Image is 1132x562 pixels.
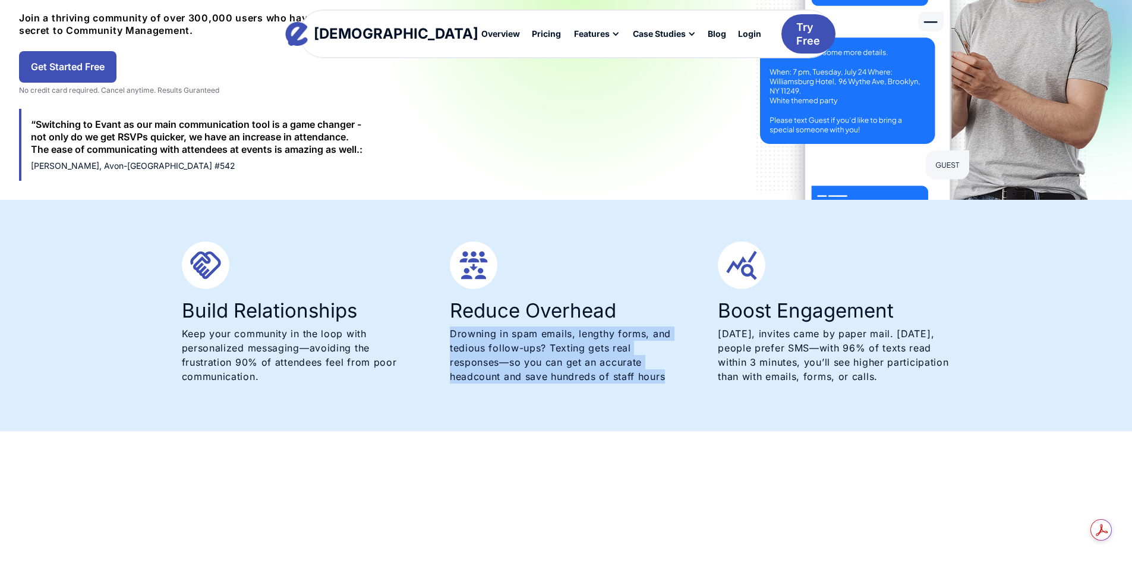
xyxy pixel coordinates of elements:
[781,14,835,54] a: Try Free
[314,27,478,41] div: [DEMOGRAPHIC_DATA]
[633,30,686,38] div: Case Studies
[708,30,726,38] div: Blog
[182,301,414,321] h3: Build Relationships
[738,30,761,38] div: Login
[297,22,467,46] a: home
[567,24,626,44] div: Features
[450,326,682,384] p: Drowning in spam emails, lengthy forms, and tedious follow-ups? Texting gets real responses—so yo...
[526,24,567,44] a: Pricing
[796,20,820,48] div: Try Free
[532,30,561,38] div: Pricing
[31,161,366,171] div: [PERSON_NAME], Avon-[GEOGRAPHIC_DATA] #542
[626,24,702,44] div: Case Studies
[450,301,682,321] h3: Reduce Overhead
[718,301,950,321] h3: Boost Engagement
[574,30,610,38] div: Features
[702,24,732,44] a: Blog
[31,118,366,155] div: “Switching to Evant as our main communication tool is a game changer - not only do we get RSVPs q...
[718,326,950,384] p: [DATE], invites came by paper mail. [DATE], people prefer SMS—with 96% of texts read within 3 min...
[732,24,767,44] a: Login
[182,326,414,384] p: Keep your community in the loop with personalized messaging—avoiding the frustration 90% of atten...
[481,30,520,38] div: Overview
[475,24,526,44] a: Overview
